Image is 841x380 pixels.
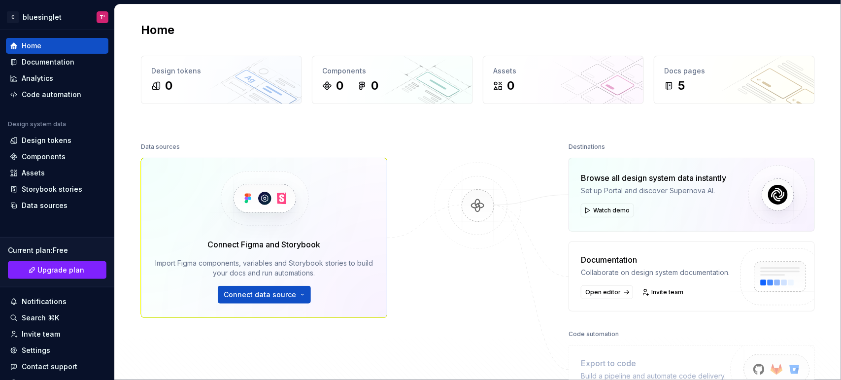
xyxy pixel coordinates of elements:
[22,184,82,194] div: Storybook stories
[336,78,343,94] div: 0
[6,54,108,70] a: Documentation
[581,268,730,277] div: Collaborate on design system documentation.
[507,78,514,94] div: 0
[581,172,726,184] div: Browse all design system data instantly
[2,6,112,28] button: CbluesingletT'
[585,288,621,296] span: Open editor
[141,22,174,38] h2: Home
[151,66,292,76] div: Design tokens
[651,288,683,296] span: Invite team
[22,313,59,323] div: Search ⌘K
[224,290,297,300] span: Connect data source
[581,254,730,266] div: Documentation
[22,329,60,339] div: Invite team
[141,140,180,154] div: Data sources
[218,286,311,304] button: Connect data source
[6,38,108,54] a: Home
[6,149,108,165] a: Components
[569,327,619,341] div: Code automation
[23,12,62,22] div: bluesinglet
[22,362,77,372] div: Contact support
[6,87,108,103] a: Code automation
[6,359,108,375] button: Contact support
[593,207,630,214] span: Watch demo
[664,66,805,76] div: Docs pages
[22,41,41,51] div: Home
[165,78,172,94] div: 0
[22,152,66,162] div: Components
[6,198,108,213] a: Data sources
[8,120,66,128] div: Design system data
[6,165,108,181] a: Assets
[493,66,634,76] div: Assets
[581,285,633,299] a: Open editor
[6,310,108,326] button: Search ⌘K
[8,245,106,255] div: Current plan : Free
[322,66,463,76] div: Components
[22,201,67,210] div: Data sources
[581,186,726,196] div: Set up Portal and discover Supernova AI.
[6,343,108,358] a: Settings
[22,168,45,178] div: Assets
[6,181,108,197] a: Storybook stories
[22,73,53,83] div: Analytics
[8,261,106,279] a: Upgrade plan
[141,56,302,104] a: Design tokens0
[639,285,688,299] a: Invite team
[7,11,19,23] div: C
[581,204,634,217] button: Watch demo
[38,265,85,275] span: Upgrade plan
[312,56,473,104] a: Components00
[569,140,605,154] div: Destinations
[654,56,815,104] a: Docs pages5
[371,78,378,94] div: 0
[6,326,108,342] a: Invite team
[100,13,105,21] div: T'
[6,70,108,86] a: Analytics
[6,294,108,310] button: Notifications
[208,239,321,250] div: Connect Figma and Storybook
[22,297,67,307] div: Notifications
[155,258,373,278] div: Import Figma components, variables and Storybook stories to build your docs and run automations.
[22,57,74,67] div: Documentation
[22,345,50,355] div: Settings
[22,136,71,145] div: Design tokens
[6,133,108,148] a: Design tokens
[581,357,726,369] div: Export to code
[22,90,81,100] div: Code automation
[483,56,644,104] a: Assets0
[678,78,685,94] div: 5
